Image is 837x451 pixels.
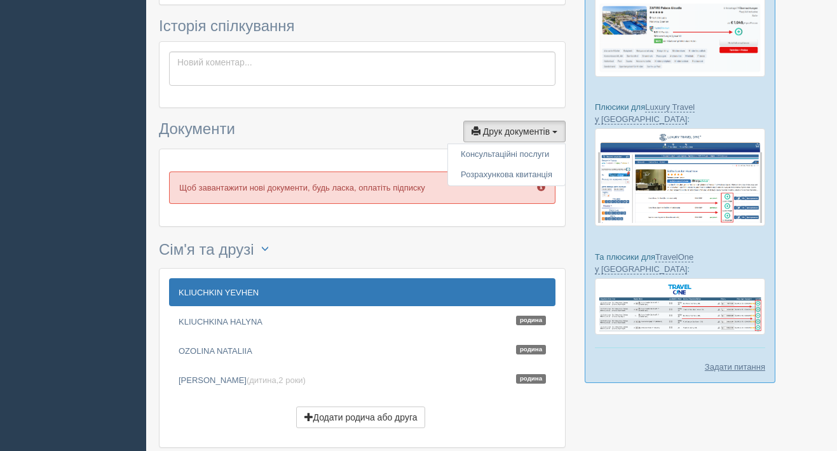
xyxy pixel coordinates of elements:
a: KLIUCHKINA HALYNAРодина [169,307,555,335]
span: Родина [516,316,546,325]
img: luxury-travel-%D0%BF%D0%BE%D0%B4%D0%B1%D0%BE%D1%80%D0%BA%D0%B0-%D1%81%D1%80%D0%BC-%D0%B4%D0%BB%D1... [595,128,765,226]
p: Щоб завантажити нові документи, будь ласка, оплатіть підписку [169,172,555,204]
span: Родина [516,345,546,354]
a: Задати питання [705,361,765,373]
h3: Історія спілкування [159,18,566,34]
span: 2 роки [278,375,303,385]
span: Родина [516,374,546,384]
span: (дитина, ) [247,375,306,385]
p: Та плюсики для : [595,251,765,275]
h3: Документи [159,121,566,142]
button: Друк документів [463,121,566,142]
a: Консультаційні послуги [448,144,565,165]
a: KLIUCHKIN YEVHEN [169,278,555,306]
a: [PERSON_NAME](дитина,2 роки) Родина [169,366,555,394]
h3: Сім'я та друзі [159,239,566,262]
button: Додати родича або друга [296,407,426,428]
a: OZOLINA NATALIIAРодина [169,337,555,365]
a: Розрахункова квитанція [448,165,565,185]
img: travel-one-%D0%BF%D1%96%D0%B4%D0%B1%D1%96%D1%80%D0%BA%D0%B0-%D1%81%D1%80%D0%BC-%D0%B4%D0%BB%D1%8F... [595,278,765,335]
a: TravelOne у [GEOGRAPHIC_DATA] [595,252,693,274]
span: Друк документів [483,126,550,137]
a: Luxury Travel у [GEOGRAPHIC_DATA] [595,102,695,125]
p: Плюсики для : [595,101,765,125]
